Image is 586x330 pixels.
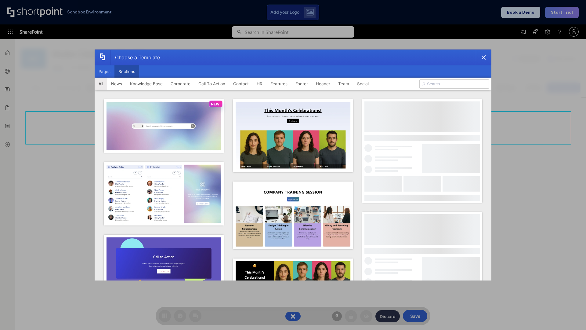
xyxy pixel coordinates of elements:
p: NEW! [211,102,221,106]
button: Corporate [167,78,194,90]
iframe: Chat Widget [555,301,586,330]
button: Sections [114,65,139,78]
button: Pages [95,65,114,78]
button: Team [334,78,353,90]
div: Choose a Template [110,50,160,65]
input: Search [419,79,489,89]
button: Contact [229,78,253,90]
div: template selector [95,50,491,280]
button: HR [253,78,266,90]
button: News [107,78,126,90]
button: Knowledge Base [126,78,167,90]
button: Header [312,78,334,90]
button: Features [266,78,291,90]
button: Social [353,78,373,90]
button: Footer [291,78,312,90]
button: Call To Action [194,78,229,90]
button: All [95,78,107,90]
